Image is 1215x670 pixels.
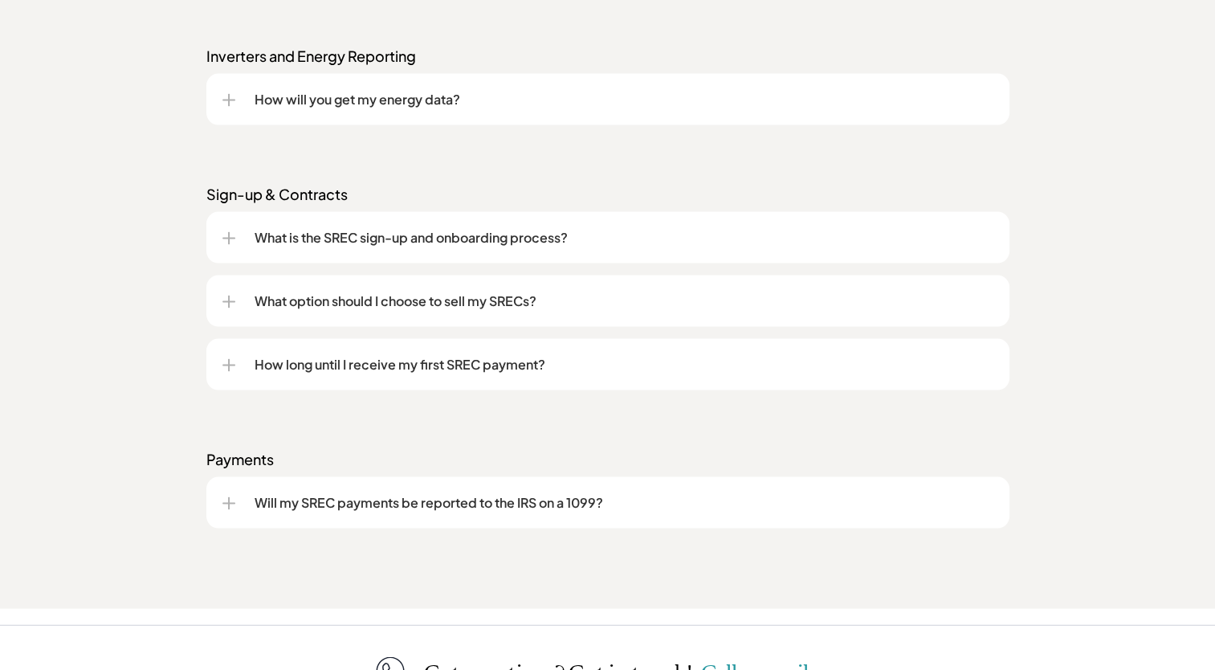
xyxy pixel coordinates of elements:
p: How will you get my energy data? [255,90,993,109]
p: Sign-up & Contracts [206,185,1009,204]
p: What is the SREC sign-up and onboarding process? [255,228,993,247]
p: Will my SREC payments be reported to the IRS on a 1099? [255,493,993,513]
p: Inverters and Energy Reporting [206,47,1009,66]
p: Payments [206,450,1009,469]
p: How long until I receive my first SREC payment? [255,355,993,374]
p: What option should I choose to sell my SRECs? [255,292,993,311]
